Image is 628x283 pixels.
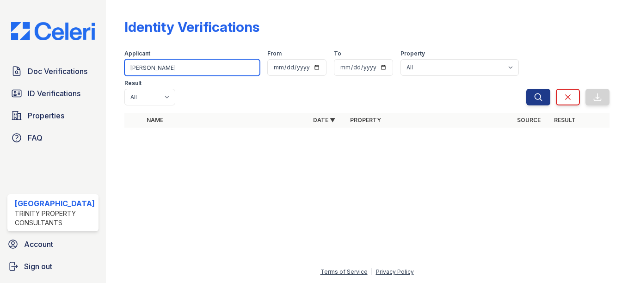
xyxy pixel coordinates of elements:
input: Search by name or phone number [124,59,260,76]
span: ID Verifications [28,88,80,99]
label: From [267,50,282,57]
span: Properties [28,110,64,121]
a: Terms of Service [320,268,368,275]
a: Date ▼ [313,117,335,123]
a: Property [350,117,381,123]
a: Result [554,117,576,123]
span: Doc Verifications [28,66,87,77]
a: FAQ [7,129,99,147]
label: Property [400,50,425,57]
span: Sign out [24,261,52,272]
a: Doc Verifications [7,62,99,80]
img: CE_Logo_Blue-a8612792a0a2168367f1c8372b55b34899dd931a85d93a1a3d3e32e68fde9ad4.png [4,22,102,41]
div: | [371,268,373,275]
a: Account [4,235,102,253]
label: Applicant [124,50,150,57]
label: To [334,50,341,57]
label: Result [124,80,142,87]
div: Identity Verifications [124,18,259,35]
a: Name [147,117,163,123]
a: Privacy Policy [376,268,414,275]
div: [GEOGRAPHIC_DATA] [15,198,95,209]
a: Properties [7,106,99,125]
span: FAQ [28,132,43,143]
a: Sign out [4,257,102,276]
a: Source [517,117,541,123]
span: Account [24,239,53,250]
div: Trinity Property Consultants [15,209,95,228]
a: ID Verifications [7,84,99,103]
